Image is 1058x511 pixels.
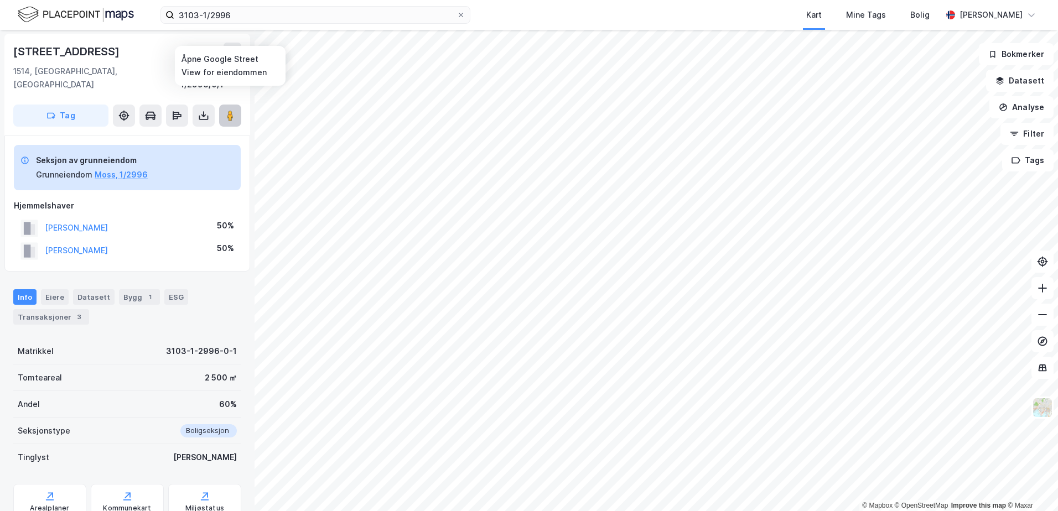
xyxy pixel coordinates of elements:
[862,502,893,509] a: Mapbox
[13,309,89,325] div: Transaksjoner
[1032,397,1053,418] img: Z
[1000,123,1054,145] button: Filter
[960,8,1023,22] div: [PERSON_NAME]
[18,451,49,464] div: Tinglyst
[989,96,1054,118] button: Analyse
[173,451,237,464] div: [PERSON_NAME]
[910,8,930,22] div: Bolig
[13,65,180,91] div: 1514, [GEOGRAPHIC_DATA], [GEOGRAPHIC_DATA]
[14,199,241,212] div: Hjemmelshaver
[986,70,1054,92] button: Datasett
[18,424,70,437] div: Seksjonstype
[806,8,822,22] div: Kart
[1003,458,1058,511] div: Kontrollprogram for chat
[205,371,237,384] div: 2 500 ㎡
[119,289,160,305] div: Bygg
[95,168,148,181] button: Moss, 1/2996
[164,289,188,305] div: ESG
[13,105,108,127] button: Tag
[36,154,148,167] div: Seksjon av grunneiendom
[1002,149,1054,171] button: Tags
[174,7,457,23] input: Søk på adresse, matrikkel, gårdeiere, leietakere eller personer
[217,242,234,255] div: 50%
[951,502,1006,509] a: Improve this map
[13,289,37,305] div: Info
[180,65,241,91] div: Moss, 1/2996/0/1
[18,345,54,358] div: Matrikkel
[18,398,40,411] div: Andel
[13,43,122,60] div: [STREET_ADDRESS]
[846,8,886,22] div: Mine Tags
[41,289,69,305] div: Eiere
[74,311,85,322] div: 3
[166,345,237,358] div: 3103-1-2996-0-1
[217,219,234,232] div: 50%
[979,43,1054,65] button: Bokmerker
[144,291,155,303] div: 1
[1003,458,1058,511] iframe: Chat Widget
[36,168,92,181] div: Grunneiendom
[18,5,134,24] img: logo.f888ab2527a4732fd821a326f86c7f29.svg
[73,289,115,305] div: Datasett
[895,502,948,509] a: OpenStreetMap
[219,398,237,411] div: 60%
[18,371,62,384] div: Tomteareal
